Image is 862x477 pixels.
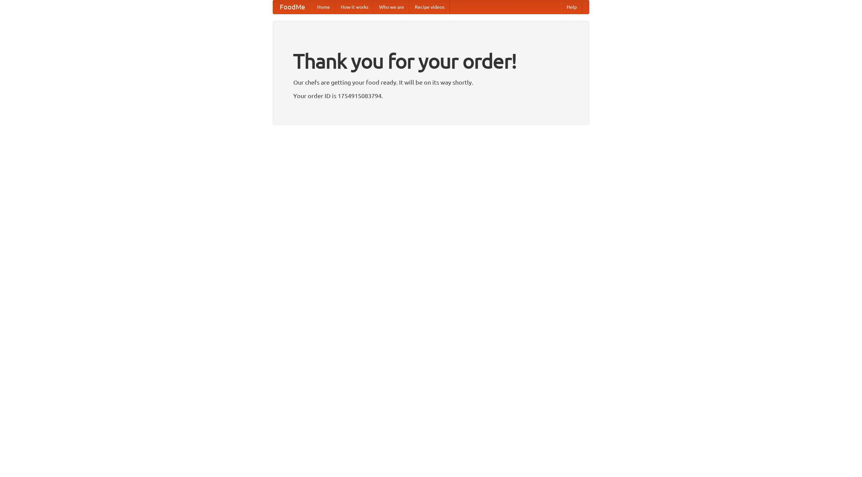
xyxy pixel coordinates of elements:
a: Help [561,0,582,14]
h1: Thank you for your order! [293,45,569,77]
a: FoodMe [273,0,312,14]
a: Recipe videos [409,0,450,14]
p: Your order ID is 1754915083794. [293,91,569,101]
a: Who we are [374,0,409,14]
a: Home [312,0,335,14]
a: How it works [335,0,374,14]
p: Our chefs are getting your food ready. It will be on its way shortly. [293,77,569,87]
